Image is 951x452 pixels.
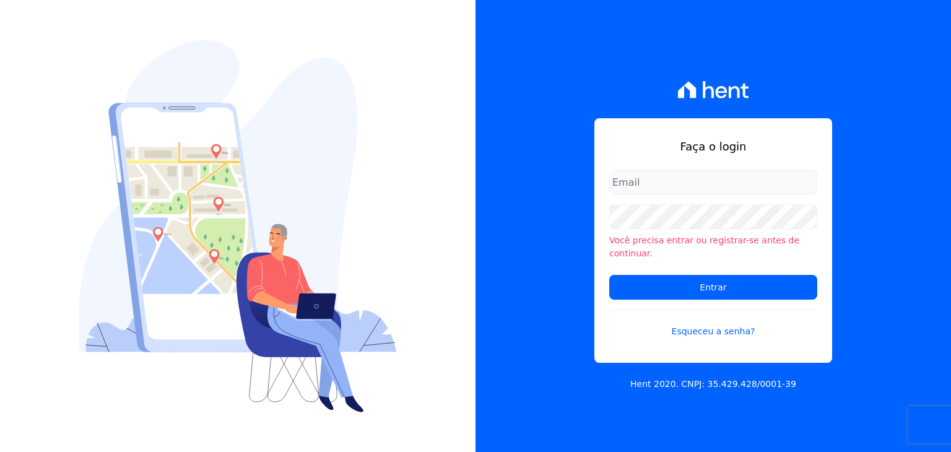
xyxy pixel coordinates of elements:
[609,310,817,338] a: Esqueceu a senha?
[79,40,397,412] img: Login
[630,378,796,391] p: Hent 2020. CNPJ: 35.429.428/0001-39
[609,275,817,300] input: Entrar
[609,234,817,260] li: Você precisa entrar ou registrar-se antes de continuar.
[609,170,817,194] input: Email
[609,138,817,155] h1: Faça o login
